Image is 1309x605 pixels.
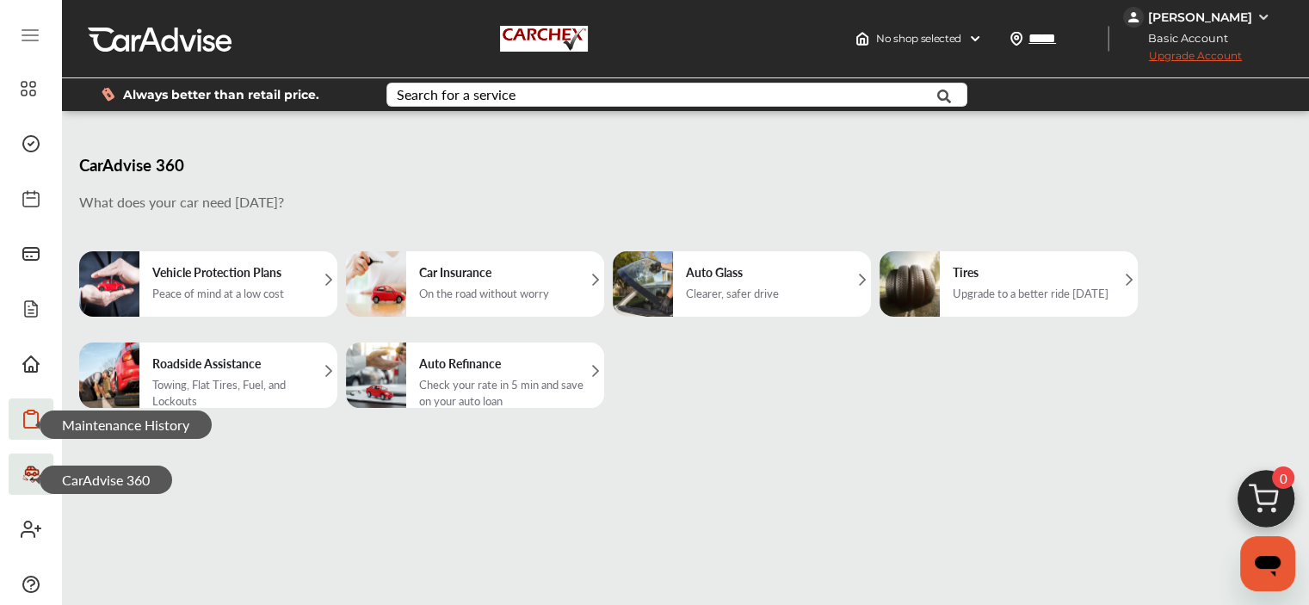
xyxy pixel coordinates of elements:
h5: Car Insurance [419,263,549,281]
img: autoglass.497e9b8ae54479b963bf.png [613,251,673,317]
span: 0 [1272,466,1294,489]
h5: Vehicle Protection Plans [152,263,284,281]
img: header-home-logo.8d720a4f.svg [855,32,869,46]
h5: Roadside Assistance [152,355,329,372]
div: Towing, Flat Tires, Fuel, and Lockouts [152,376,329,409]
div: On the road without worry [419,285,549,301]
iframe: Button to launch messaging window [1240,536,1295,591]
img: tires.661b48a65d8a7f3effe3.png [880,251,940,317]
span: Basic Account [1125,29,1241,47]
p: What does your car need [DATE]? [79,192,1283,212]
a: Roadside AssistanceTowing, Flat Tires, Fuel, and Lockouts [79,317,337,408]
div: Peace of mind at a low cost [152,285,284,301]
img: carinsurance.fb13e9e8b02ec0220ea6.png [346,251,406,317]
div: Check your rate in 5 min and save on your auto loan [419,376,596,409]
img: WGsFRI8htEPBVLJbROoPRyZpYNWhNONpIPPETTm6eUC0GeLEiAAAAAElFTkSuQmCC [1257,10,1270,24]
a: Vehicle Protection PlansPeace of mind at a low cost [79,225,337,317]
img: header-divider.bc55588e.svg [1108,26,1109,52]
a: Car InsuranceOn the road without worry [346,225,604,317]
h3: CarAdvise 360 [79,153,1283,176]
img: header-down-arrow.9dd2ce7d.svg [968,32,982,46]
img: auto_refinance.3d0be936257821d144f7.png [346,343,406,408]
img: extendwaranty.4eb900a90471681d172d.png [79,251,139,317]
img: location_vector.a44bc228.svg [1010,32,1023,46]
div: Clearer, safer drive [686,285,779,301]
span: No shop selected [876,32,961,46]
span: Maintenance History [40,411,212,439]
span: Upgrade Account [1123,49,1242,71]
div: Search for a service [397,88,516,102]
h5: Auto Refinance [419,355,596,372]
h5: Auto Glass [686,263,779,281]
div: Upgrade to a better ride [DATE] [953,285,1108,301]
h5: Tires [953,263,1108,281]
img: jVpblrzwTbfkPYzPPzSLxeg0AAAAASUVORK5CYII= [1123,7,1144,28]
img: dollor_label_vector.a70140d1.svg [102,87,114,102]
span: Always better than retail price. [123,89,319,101]
span: CarAdvise 360 [40,466,172,494]
img: RoadsideAssistance.4f786d1b325e87e8da9d.png [79,343,139,408]
a: TiresUpgrade to a better ride [DATE] [880,225,1138,317]
div: [PERSON_NAME] [1148,9,1252,25]
img: cart_icon.3d0951e8.svg [1225,462,1307,545]
a: Auto GlassClearer, safer drive [613,225,871,317]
